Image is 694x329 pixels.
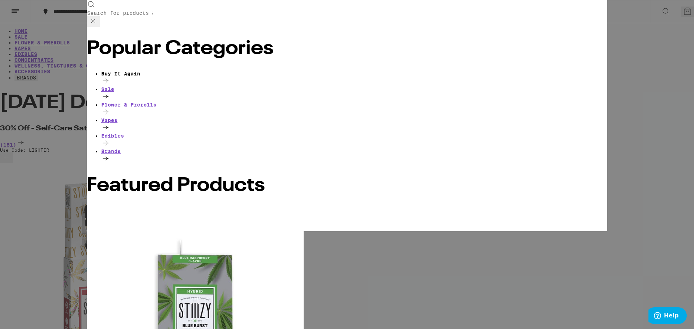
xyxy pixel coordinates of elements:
[101,71,607,77] div: Buy It Again
[101,102,607,108] div: Flower & Prerolls
[101,71,607,86] a: Buy It Again
[87,176,607,195] h1: Featured Products
[101,86,607,92] div: Sale
[101,148,607,164] a: Brands
[101,117,607,123] div: Vapes
[101,102,607,117] a: Flower & Prerolls
[101,133,607,148] a: Edibles
[101,133,607,139] div: Edibles
[101,86,607,102] a: Sale
[87,39,607,58] h1: Popular Categories
[87,10,153,16] input: Search for products & categories
[101,148,607,154] div: Brands
[648,307,687,325] iframe: Opens a widget where you can find more information
[101,117,607,133] a: Vapes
